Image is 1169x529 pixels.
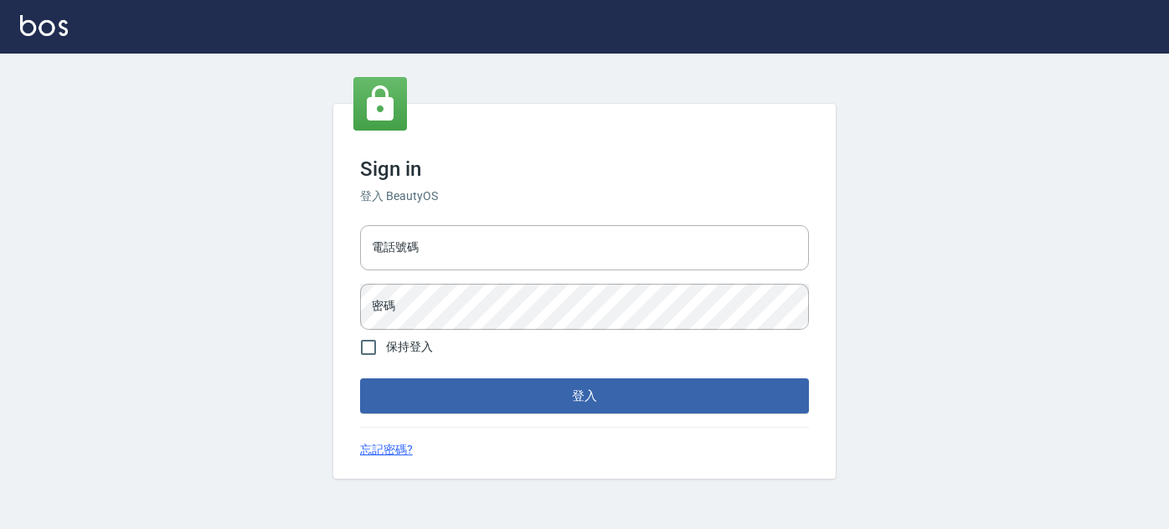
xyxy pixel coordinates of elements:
[360,157,809,181] h3: Sign in
[360,441,413,459] a: 忘記密碼?
[20,15,68,36] img: Logo
[386,338,433,356] span: 保持登入
[360,187,809,205] h6: 登入 BeautyOS
[360,378,809,413] button: 登入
